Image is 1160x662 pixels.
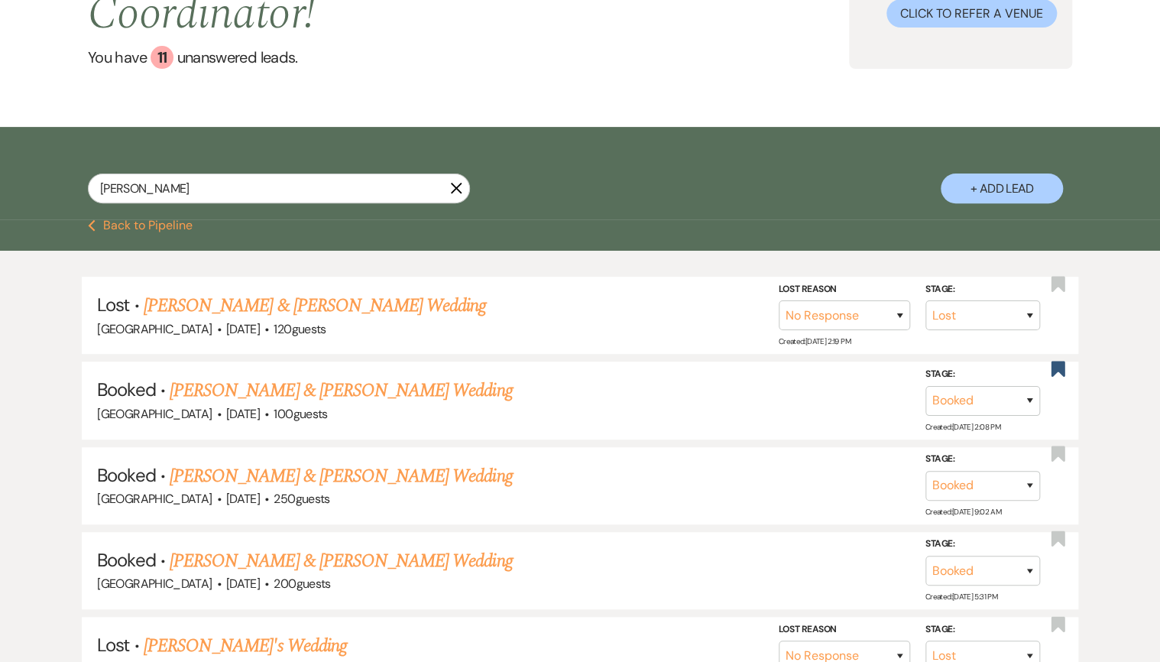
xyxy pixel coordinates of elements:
[925,536,1040,553] label: Stage:
[779,281,910,298] label: Lost Reason
[88,46,849,69] a: You have 11 unanswered leads.
[941,174,1063,203] button: + Add Lead
[170,462,512,490] a: [PERSON_NAME] & [PERSON_NAME] Wedding
[925,281,1040,298] label: Stage:
[226,576,260,592] span: [DATE]
[97,406,212,422] span: [GEOGRAPHIC_DATA]
[925,621,1040,638] label: Stage:
[144,292,486,320] a: [PERSON_NAME] & [PERSON_NAME] Wedding
[925,451,1040,468] label: Stage:
[925,422,1000,432] span: Created: [DATE] 2:08 PM
[226,491,260,507] span: [DATE]
[97,548,155,572] span: Booked
[97,463,155,487] span: Booked
[97,576,212,592] span: [GEOGRAPHIC_DATA]
[779,621,910,638] label: Lost Reason
[88,174,470,203] input: Search by name, event date, email address or phone number
[226,406,260,422] span: [DATE]
[88,219,193,232] button: Back to Pipeline
[97,321,212,337] span: [GEOGRAPHIC_DATA]
[97,491,212,507] span: [GEOGRAPHIC_DATA]
[151,46,173,69] div: 11
[274,491,329,507] span: 250 guests
[97,633,129,657] span: Lost
[779,336,851,346] span: Created: [DATE] 2:19 PM
[97,378,155,401] span: Booked
[274,576,330,592] span: 200 guests
[170,547,512,575] a: [PERSON_NAME] & [PERSON_NAME] Wedding
[274,406,327,422] span: 100 guests
[925,366,1040,383] label: Stage:
[97,293,129,316] span: Lost
[170,377,512,404] a: [PERSON_NAME] & [PERSON_NAME] Wedding
[925,507,1001,517] span: Created: [DATE] 9:02 AM
[144,632,347,660] a: [PERSON_NAME]'s Wedding
[274,321,326,337] span: 120 guests
[925,592,997,602] span: Created: [DATE] 5:31 PM
[226,321,260,337] span: [DATE]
